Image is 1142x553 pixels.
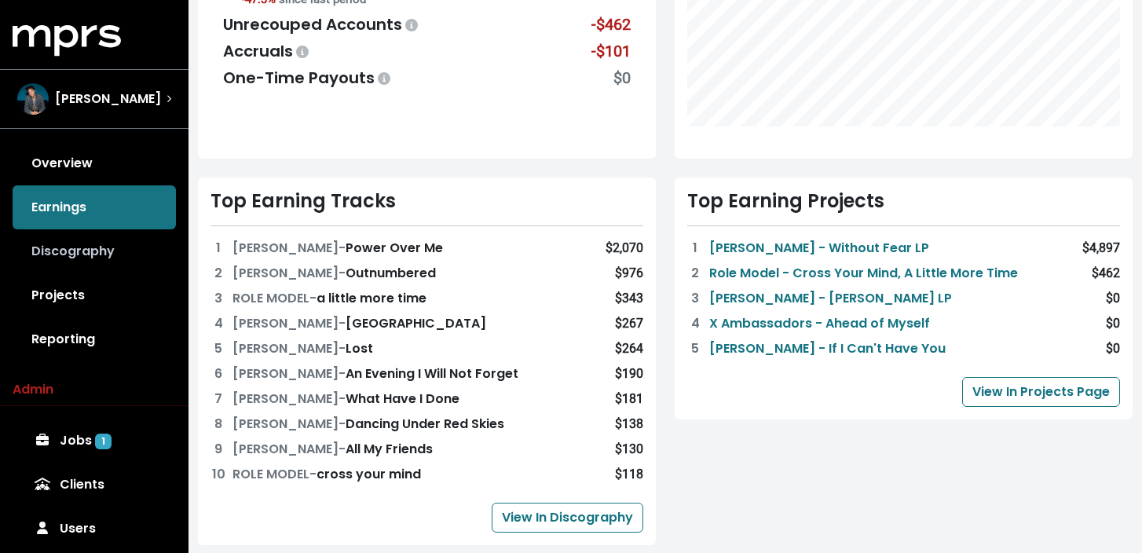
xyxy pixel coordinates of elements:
[687,264,703,283] div: 2
[1106,339,1120,358] div: $0
[709,264,1018,283] a: Role Model - Cross Your Mind, A Little More Time
[210,415,226,434] div: 8
[210,390,226,408] div: 7
[709,239,929,258] a: [PERSON_NAME] - Without Fear LP
[232,440,346,458] span: [PERSON_NAME] -
[210,465,226,484] div: 10
[210,440,226,459] div: 9
[223,66,393,90] div: One-Time Payouts
[615,339,643,358] div: $264
[232,239,346,257] span: [PERSON_NAME] -
[232,264,346,282] span: [PERSON_NAME] -
[232,289,317,307] span: ROLE MODEL -
[232,264,436,283] div: Outnumbered
[1092,264,1120,283] div: $462
[223,13,421,36] div: Unrecouped Accounts
[615,440,643,459] div: $130
[232,339,346,357] span: [PERSON_NAME] -
[210,239,226,258] div: 1
[615,415,643,434] div: $138
[13,463,176,507] a: Clients
[13,273,176,317] a: Projects
[210,364,226,383] div: 6
[13,31,121,49] a: mprs logo
[709,339,946,358] a: [PERSON_NAME] - If I Can't Have You
[615,364,643,383] div: $190
[232,415,346,433] span: [PERSON_NAME] -
[13,141,176,185] a: Overview
[687,314,703,333] div: 4
[17,83,49,115] img: The selected account / producer
[709,314,930,333] a: X Ambassadors - Ahead of Myself
[1106,289,1120,308] div: $0
[1106,314,1120,333] div: $0
[223,39,312,63] div: Accruals
[95,434,112,449] span: 1
[232,314,346,332] span: [PERSON_NAME] -
[210,289,226,308] div: 3
[210,190,643,213] div: Top Earning Tracks
[615,314,643,333] div: $267
[232,440,433,459] div: All My Friends
[232,415,504,434] div: Dancing Under Red Skies
[613,66,631,90] div: $0
[210,314,226,333] div: 4
[615,465,643,484] div: $118
[232,390,459,408] div: What Have I Done
[232,239,443,258] div: Power Over Me
[232,465,317,483] span: ROLE MODEL -
[13,419,176,463] a: Jobs 1
[13,229,176,273] a: Discography
[606,239,643,258] div: $2,070
[210,339,226,358] div: 5
[687,190,1120,213] div: Top Earning Projects
[615,264,643,283] div: $976
[232,364,518,383] div: An Evening I Will Not Forget
[232,314,486,333] div: [GEOGRAPHIC_DATA]
[492,503,643,533] a: View In Discography
[591,13,631,36] div: -$462
[232,390,346,408] span: [PERSON_NAME] -
[232,364,346,383] span: [PERSON_NAME] -
[232,465,421,484] div: cross your mind
[1082,239,1120,258] div: $4,897
[687,239,703,258] div: 1
[591,39,631,63] div: -$101
[687,289,703,308] div: 3
[13,317,176,361] a: Reporting
[709,289,952,308] a: [PERSON_NAME] - [PERSON_NAME] LP
[962,377,1120,407] a: View In Projects Page
[210,264,226,283] div: 2
[13,507,176,551] a: Users
[55,90,161,108] span: [PERSON_NAME]
[615,390,643,408] div: $181
[232,339,373,358] div: Lost
[232,289,426,308] div: a little more time
[615,289,643,308] div: $343
[687,339,703,358] div: 5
